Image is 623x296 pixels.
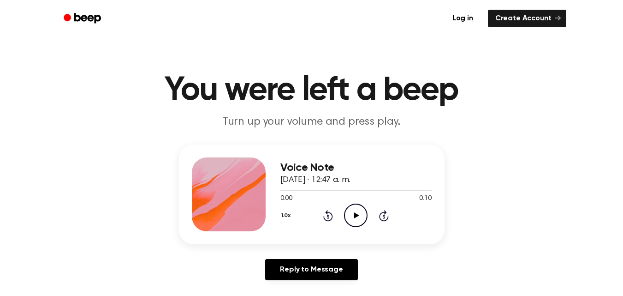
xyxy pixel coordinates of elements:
[419,194,431,204] span: 0:10
[280,162,432,174] h3: Voice Note
[443,8,482,29] a: Log in
[280,176,350,184] span: [DATE] · 12:47 a. m.
[488,10,566,27] a: Create Account
[280,208,294,224] button: 1.0x
[57,10,109,28] a: Beep
[135,115,489,130] p: Turn up your volume and press play.
[265,259,357,280] a: Reply to Message
[280,194,292,204] span: 0:00
[76,74,548,107] h1: You were left a beep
